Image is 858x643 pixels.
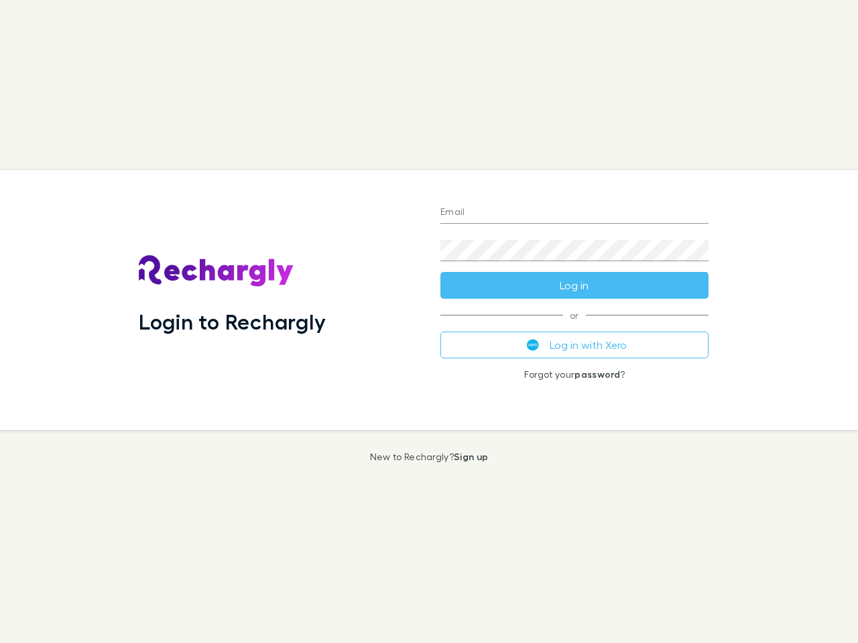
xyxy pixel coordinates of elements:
a: Sign up [454,451,488,462]
span: or [440,315,709,315]
a: password [574,368,620,380]
button: Log in [440,272,709,299]
h1: Login to Rechargly [139,309,326,334]
p: Forgot your ? [440,369,709,380]
button: Log in with Xero [440,332,709,358]
p: New to Rechargly? [370,451,489,462]
img: Rechargly's Logo [139,255,294,287]
img: Xero's logo [527,339,539,351]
